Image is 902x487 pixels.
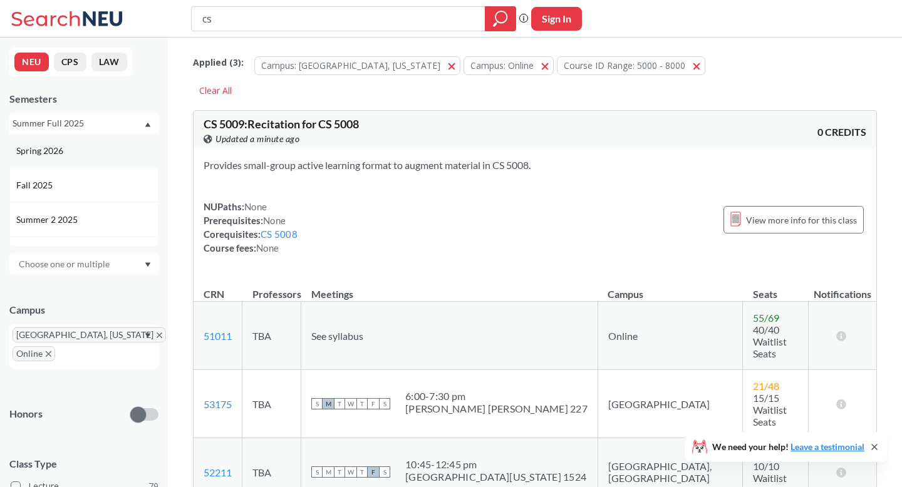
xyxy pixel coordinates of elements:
span: Class Type [9,457,158,471]
svg: X to remove pill [157,332,162,338]
div: magnifying glass [485,6,516,31]
span: CS 5009 : Recitation for CS 5008 [204,117,359,131]
th: Professors [242,275,301,302]
span: Applied ( 3 ): [193,56,244,69]
span: None [263,215,286,226]
td: TBA [242,302,301,370]
div: 10:45 - 12:45 pm [405,458,586,471]
span: W [345,398,356,409]
span: Summer 2 2025 [16,213,80,227]
div: Dropdown arrow [9,254,158,275]
div: 6:00 - 7:30 pm [405,390,588,402]
span: We need your help! [712,443,864,451]
div: [GEOGRAPHIC_DATA], [US_STATE]X to remove pillOnlineX to remove pillDropdown arrow [9,324,158,369]
div: NUPaths: Prerequisites: Corequisites: Course fees: [204,200,298,255]
span: OnlineX to remove pill [13,346,55,361]
svg: magnifying glass [493,10,508,28]
a: 53175 [204,398,232,410]
button: Campus: [GEOGRAPHIC_DATA], [US_STATE] [254,56,460,75]
span: Campus: Online [470,59,534,71]
p: Honors [9,407,43,421]
a: 52211 [204,466,232,478]
div: Semesters [9,92,158,106]
span: S [379,466,390,478]
div: Campus [9,303,158,317]
span: S [379,398,390,409]
span: Updated a minute ago [215,132,299,146]
span: See syllabus [311,330,363,342]
span: F [368,466,379,478]
svg: Dropdown arrow [145,333,151,338]
div: Summer Full 2025 [13,116,143,130]
div: [PERSON_NAME] [PERSON_NAME] 227 [405,402,588,415]
span: 40/40 Waitlist Seats [753,324,787,359]
span: T [334,398,345,409]
span: View more info for this class [746,212,857,228]
span: T [334,466,345,478]
section: Provides small-group active learning format to augment material in CS 5008. [204,158,866,172]
span: S [311,398,323,409]
span: 55 / 69 [753,312,779,324]
div: CRN [204,287,224,301]
button: CPS [54,53,86,71]
span: T [356,466,368,478]
th: Meetings [301,275,598,302]
span: None [244,201,267,212]
th: Campus [598,275,742,302]
span: Fall 2025 [16,178,55,192]
span: None [256,242,279,254]
input: Class, professor, course number, "phrase" [201,8,476,29]
th: Notifications [808,275,876,302]
button: Sign In [531,7,582,31]
button: LAW [91,53,127,71]
span: S [311,466,323,478]
input: Choose one or multiple [13,257,118,272]
span: [GEOGRAPHIC_DATA], [US_STATE]X to remove pill [13,327,166,342]
span: Spring 2026 [16,144,66,158]
svg: X to remove pill [46,351,51,357]
span: W [345,466,356,478]
a: CS 5008 [261,228,298,240]
a: 51011 [204,330,232,342]
th: Seats [743,275,808,302]
svg: Dropdown arrow [145,122,151,127]
span: 15/15 Waitlist Seats [753,392,787,428]
span: F [368,398,379,409]
span: M [323,398,334,409]
span: Campus: [GEOGRAPHIC_DATA], [US_STATE] [261,59,440,71]
td: Online [598,302,742,370]
div: Summer Full 2025Dropdown arrowSpring 2026Fall 2025Summer 2 2025Summer Full 2025Summer 1 2025Sprin... [9,113,158,133]
span: 0 CREDITS [817,125,866,139]
td: [GEOGRAPHIC_DATA] [598,370,742,438]
span: Course ID Range: 5000 - 8000 [564,59,685,71]
span: M [323,466,334,478]
svg: Dropdown arrow [145,262,151,267]
span: T [356,398,368,409]
div: [GEOGRAPHIC_DATA][US_STATE] 1524 [405,471,586,483]
button: Course ID Range: 5000 - 8000 [557,56,705,75]
td: TBA [242,370,301,438]
button: NEU [14,53,49,71]
div: Clear All [193,81,238,100]
button: Campus: Online [464,56,554,75]
a: Leave a testimonial [791,441,864,452]
span: 21 / 48 [753,380,779,392]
